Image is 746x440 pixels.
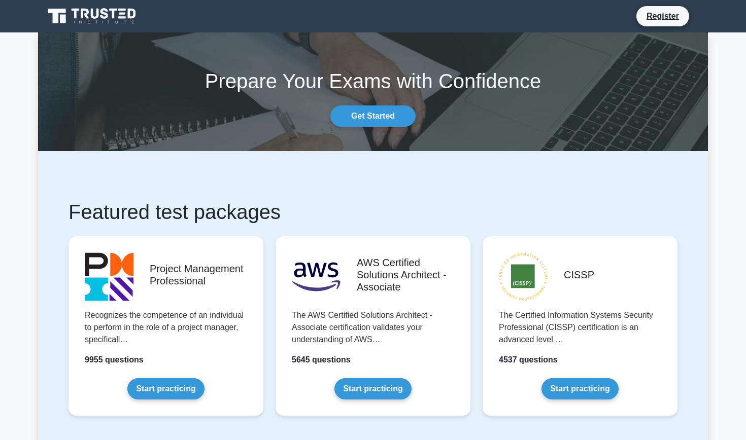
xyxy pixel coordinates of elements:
[640,10,685,22] a: Register
[334,378,411,399] a: Start practicing
[127,378,204,399] a: Start practicing
[330,105,416,127] a: Get Started
[69,200,677,224] h1: Featured test packages
[38,69,708,93] h1: Prepare Your Exams with Confidence
[541,378,618,399] a: Start practicing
